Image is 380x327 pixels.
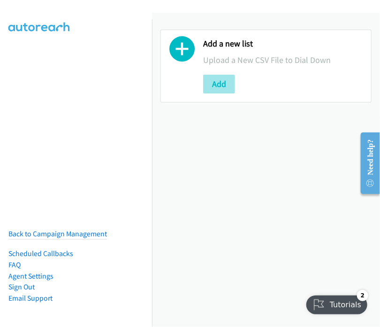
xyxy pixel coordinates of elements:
[8,260,21,269] a: FAQ
[203,54,363,66] p: Upload a New CSV File to Dial Down
[8,294,53,303] a: Email Support
[8,272,53,280] a: Agent Settings
[8,282,35,291] a: Sign Out
[8,249,73,258] a: Scheduled Callbacks
[203,75,235,93] button: Add
[301,286,373,320] iframe: Checklist
[353,126,380,201] iframe: Resource Center
[8,229,107,238] a: Back to Campaign Management
[203,39,363,49] h2: Add a new list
